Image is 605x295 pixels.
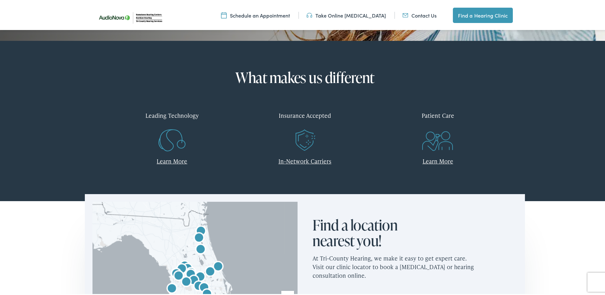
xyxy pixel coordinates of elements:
[191,278,206,293] div: Tri-County Hearing Services by AudioNova
[169,265,184,281] div: AudioNova
[243,105,367,124] div: Insurance Accepted
[423,156,453,164] a: Learn More
[402,11,408,18] img: utility icon
[171,268,186,283] div: Tri-County Hearing Services by AudioNova
[196,279,212,295] div: AudioNova
[376,105,499,143] a: Patient Care
[210,258,226,274] div: Hometown Hearing by AudioNova
[179,274,194,289] div: AudioNova
[243,105,367,143] a: Insurance Accepted
[191,230,207,245] div: AudioNova
[110,105,234,124] div: Leading Technology
[453,6,513,22] a: Find a Hearing Clinic
[221,11,227,18] img: utility icon
[313,216,415,247] h2: Find a location nearest you!
[110,105,234,143] a: Leading Technology
[221,11,290,18] a: Schedule an Appointment
[376,105,499,124] div: Patient Care
[193,269,208,284] div: AudioNova
[306,11,312,18] img: utility icon
[193,223,209,238] div: NextGen Hearing by AudioNova
[306,11,386,18] a: Take Online [MEDICAL_DATA]
[174,261,189,276] div: AudioNova
[278,156,331,164] a: In-Network Carriers
[180,260,195,276] div: AudioNova
[110,68,499,84] h2: What makes us different
[402,11,437,18] a: Contact Us
[157,156,187,164] a: Learn More
[313,247,517,284] p: At Tri-County Hearing, we make it easy to get expert care. Visit our clinic locator to book a [ME...
[193,241,208,256] div: NextGen Hearing by AudioNova
[183,264,199,280] div: AudioNova
[203,263,218,279] div: AudioNova
[186,272,202,287] div: AudioNova
[177,258,192,273] div: Tri-County Hearing Services by AudioNova
[183,266,198,281] div: AudioNova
